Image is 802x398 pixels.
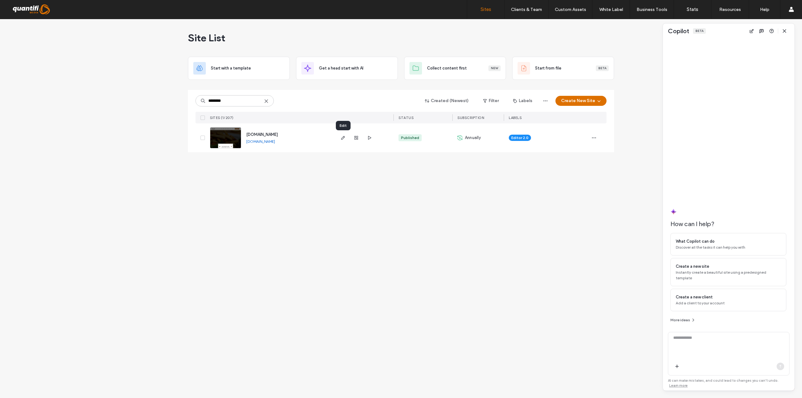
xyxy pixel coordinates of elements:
[427,65,467,71] span: Collect content first
[465,135,481,141] span: Annually
[535,65,561,71] span: Start from file
[509,116,522,120] span: LABELS
[14,4,27,10] span: Help
[336,121,351,130] div: Edit
[668,378,779,388] span: AI can make mistakes, and could lead to changes you can’t undo.
[246,139,275,144] a: [DOMAIN_NAME]
[676,263,709,270] span: Create a new site
[419,96,474,106] button: Created (Newest)
[246,132,278,137] a: [DOMAIN_NAME]
[668,27,689,35] span: Copilot
[555,96,607,106] button: Create New Site
[670,233,786,256] div: What Copilot can doDiscover all the tasks it can help you with
[401,135,419,141] div: Published
[211,65,251,71] span: Start with a template
[670,220,786,228] span: How can I help?
[210,116,234,120] span: SITES (1/207)
[719,7,741,12] label: Resources
[508,96,538,106] button: Labels
[760,7,769,12] label: Help
[398,116,414,120] span: STATUS
[676,294,713,300] span: Create a new client
[599,7,623,12] label: White Label
[670,316,696,324] button: More ideas
[670,289,786,311] div: Create a new clientAdd a client to your account
[511,135,529,141] span: Editor 2.0
[481,7,491,12] label: Sites
[676,238,715,245] span: What Copilot can do
[296,57,398,80] div: Get a head start with AI
[477,96,505,106] button: Filter
[676,245,781,250] span: Discover all the tasks it can help you with
[512,57,614,80] div: Start from fileBeta
[188,32,225,44] span: Site List
[687,7,698,12] label: Stats
[188,57,290,80] div: Start with a template
[457,116,484,120] span: SUBSCRIPTION
[670,258,786,286] div: Create a new siteInstantly create a beautiful site using a predesigned template
[511,7,542,12] label: Clients & Team
[676,270,781,281] span: Instantly create a beautiful site using a predesigned template
[637,7,667,12] label: Business Tools
[596,65,609,71] div: Beta
[555,7,586,12] label: Custom Assets
[669,383,688,388] a: Learn more
[488,65,501,71] div: New
[676,300,781,306] span: Add a client to your account
[693,28,706,34] div: Beta
[319,65,363,71] span: Get a head start with AI
[404,57,506,80] div: Collect content firstNew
